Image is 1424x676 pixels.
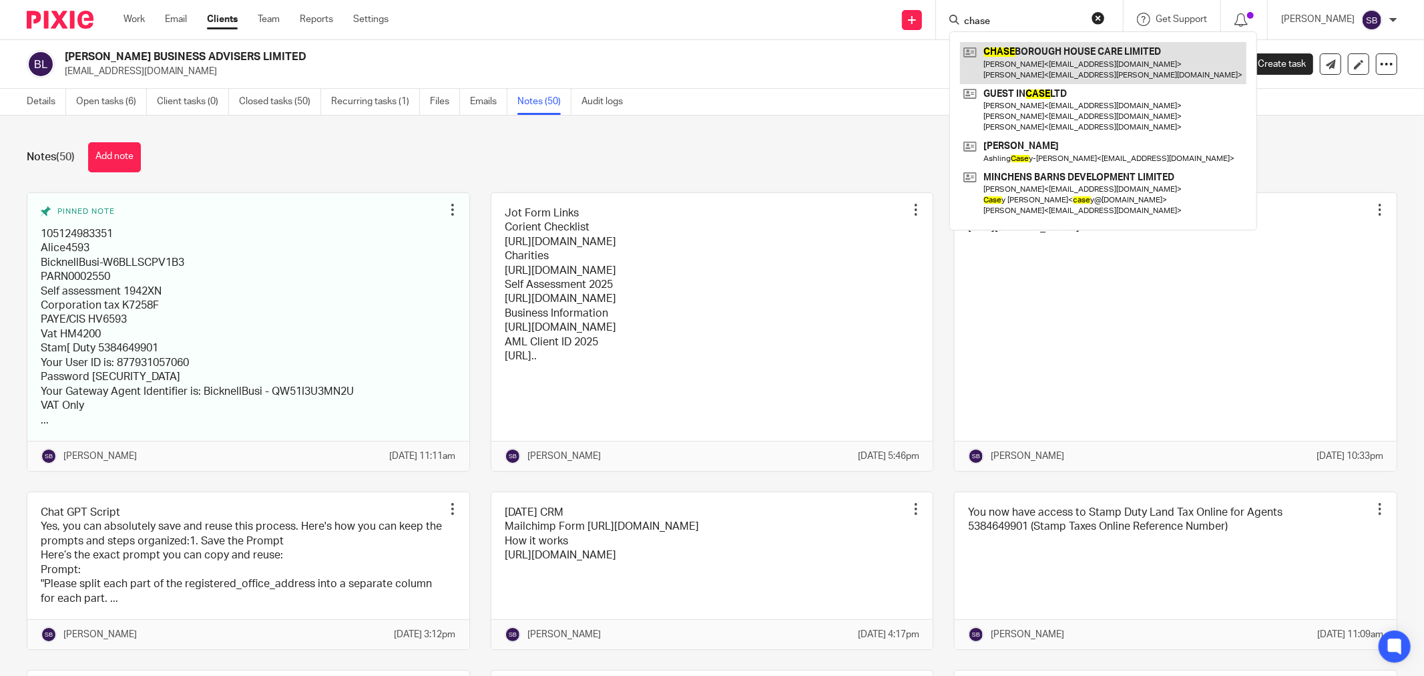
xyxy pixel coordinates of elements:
span: (50) [56,152,75,162]
p: [PERSON_NAME] [991,450,1064,463]
a: Email [165,13,187,26]
a: Work [124,13,145,26]
p: [PERSON_NAME] [527,628,601,641]
a: Reports [300,13,333,26]
h2: [PERSON_NAME] BUSINESS ADVISERS LIMITED [65,50,985,64]
span: Get Support [1156,15,1207,24]
img: svg%3E [505,627,521,643]
p: [PERSON_NAME] [63,628,137,641]
a: Closed tasks (50) [239,89,321,115]
img: svg%3E [968,627,984,643]
a: Details [27,89,66,115]
a: Notes (50) [517,89,571,115]
a: Recurring tasks (1) [331,89,420,115]
img: svg%3E [968,448,984,464]
p: [PERSON_NAME] [991,628,1064,641]
p: [EMAIL_ADDRESS][DOMAIN_NAME] [65,65,1216,78]
a: Open tasks (6) [76,89,147,115]
h1: Notes [27,150,75,164]
a: Create task [1236,53,1313,75]
a: Files [430,89,460,115]
input: Search [963,16,1083,28]
p: [PERSON_NAME] [527,450,601,463]
p: [DATE] 11:09am [1317,628,1383,641]
a: Settings [353,13,389,26]
p: [PERSON_NAME] [1281,13,1355,26]
a: Client tasks (0) [157,89,229,115]
img: svg%3E [41,448,57,464]
a: Clients [207,13,238,26]
p: [DATE] 5:46pm [858,450,919,463]
a: Team [258,13,280,26]
p: [DATE] 4:17pm [858,628,919,641]
a: Audit logs [581,89,633,115]
img: svg%3E [505,448,521,464]
a: Emails [470,89,507,115]
p: [DATE] 11:11am [390,450,456,463]
div: Pinned note [41,206,443,217]
img: svg%3E [27,50,55,78]
img: svg%3E [1361,9,1383,31]
p: [DATE] 10:33pm [1317,450,1383,463]
button: Add note [88,142,141,172]
img: Pixie [27,11,93,29]
button: Clear [1092,11,1105,25]
img: svg%3E [41,627,57,643]
p: [DATE] 3:12pm [395,628,456,641]
p: [PERSON_NAME] [63,450,137,463]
